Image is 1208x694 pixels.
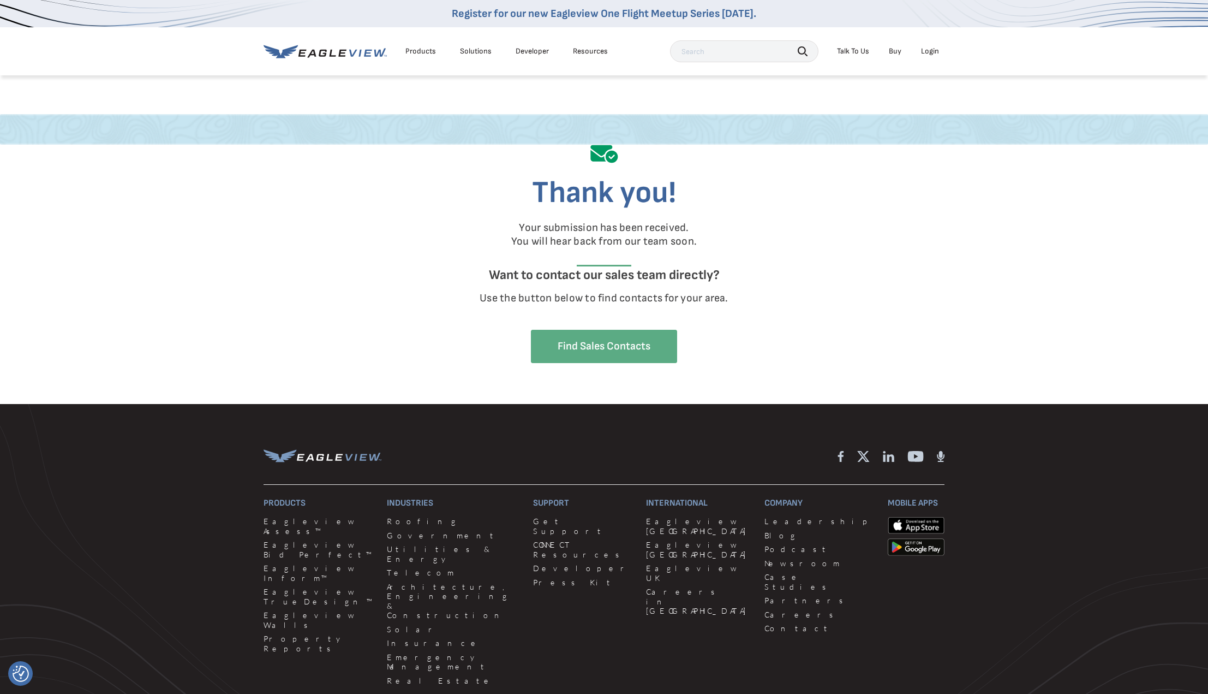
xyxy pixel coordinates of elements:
[516,46,549,56] a: Developer
[573,46,608,56] div: Resources
[531,330,677,363] a: Find Sales Contacts
[13,666,29,682] img: Revisit consent button
[387,498,520,508] h3: Industries
[264,517,374,536] a: Eagleview Assess™
[533,498,633,508] h3: Support
[387,676,520,686] a: Real Estate
[764,572,875,591] a: Case Studies
[460,46,492,56] div: Solutions
[889,46,901,56] a: Buy
[387,568,520,578] a: Telecom
[387,517,520,526] a: Roofing
[764,596,875,606] a: Partners
[670,40,818,62] input: Search
[646,587,751,616] a: Careers in [GEOGRAPHIC_DATA]
[764,544,875,554] a: Podcast
[764,498,875,508] h3: Company
[533,540,633,559] a: CONNECT Resources
[387,638,520,648] a: Insurance
[285,174,923,212] h1: Thank you!
[533,578,633,588] a: Press Kit
[264,563,374,583] a: Eagleview Inform™
[264,610,374,630] a: Eagleview Walls
[285,266,923,283] h5: Want to contact our sales team directly?
[921,46,939,56] div: Login
[533,563,633,573] a: Developer
[285,292,923,305] p: Use the button below to find contacts for your area.
[764,517,875,526] a: Leadership
[764,531,875,541] a: Blog
[264,540,374,559] a: Eagleview Bid Perfect™
[533,517,633,536] a: Get Support
[387,544,520,563] a: Utilities & Energy
[13,666,29,682] button: Consent Preferences
[387,582,520,620] a: Architecture, Engineering & Construction
[387,625,520,634] a: Solar
[837,46,869,56] div: Talk To Us
[264,498,374,508] h3: Products
[646,498,751,508] h3: International
[646,540,751,559] a: Eagleview [GEOGRAPHIC_DATA]
[764,610,875,620] a: Careers
[888,517,944,534] img: apple-app-store.png
[264,587,374,606] a: Eagleview TrueDesign™
[285,221,923,248] p: Your submission has been received. You will hear back from our team soon.
[387,653,520,672] a: Emergency Management
[646,517,751,536] a: Eagleview [GEOGRAPHIC_DATA]
[764,624,875,633] a: Contact
[452,7,756,20] a: Register for our new Eagleview One Flight Meetup Series [DATE].
[646,563,751,583] a: Eagleview UK
[888,538,944,556] img: google-play-store_b9643a.png
[888,498,944,508] h3: Mobile Apps
[387,531,520,541] a: Government
[264,634,374,653] a: Property Reports
[405,46,436,56] div: Products
[764,559,875,568] a: Newsroom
